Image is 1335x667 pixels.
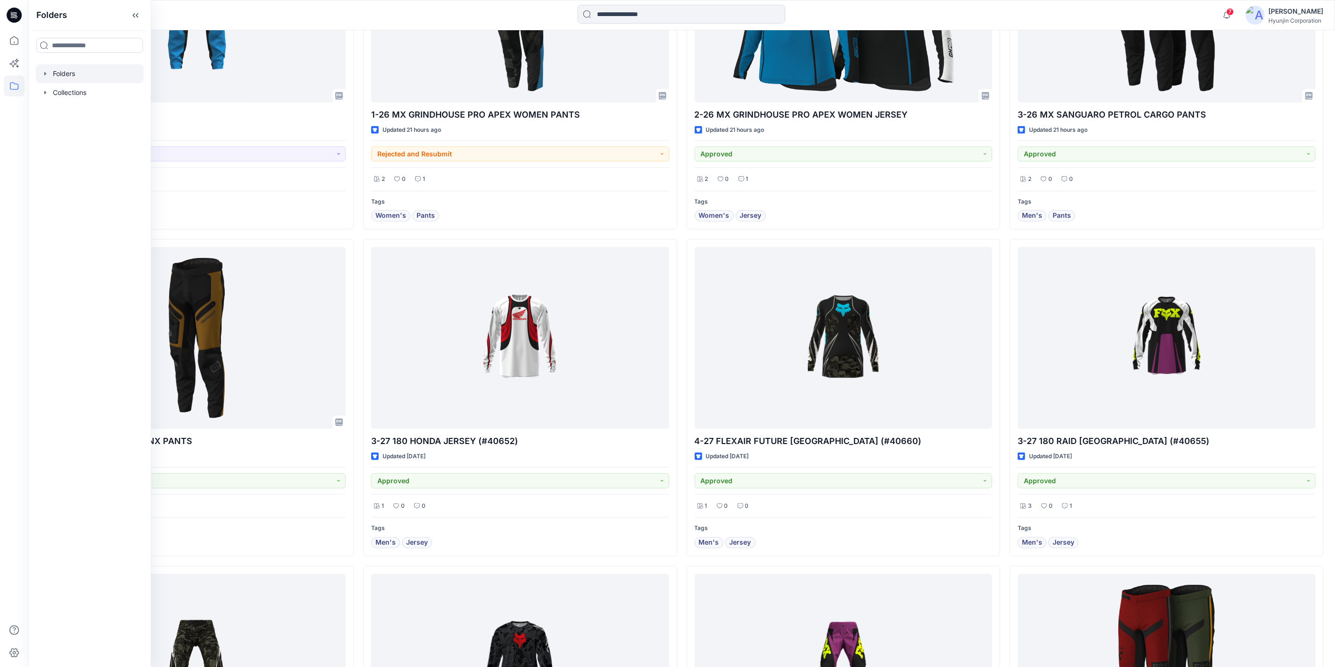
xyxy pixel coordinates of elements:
span: Men's [375,537,396,548]
a: 3-27 180 HONDA JERSEY (#40652) [371,247,669,429]
p: 1 [1070,501,1072,511]
p: 0 [402,174,406,184]
p: Tags [371,197,669,207]
span: Women's [375,210,406,222]
p: 4-27 KINETIC 2 PANT [48,108,346,121]
span: Men's [699,537,719,548]
p: 0 [401,501,405,511]
p: 0 [1049,501,1053,511]
p: Tags [1018,523,1316,533]
p: 2-26 MX GRINDHOUSE PRO APEX WOMEN JERSEY [695,108,993,121]
p: 2 [382,174,385,184]
p: 1 [382,501,384,511]
p: Tags [1018,197,1316,207]
a: 4-27 FLEXAIR FUTURE JERSEY (#40660) [695,247,993,429]
p: 3-27 180 HONDA JERSEY (#40652) [371,435,669,448]
p: 3-26 MX SANGUARO PETROL CARGO PANTS [1018,108,1316,121]
p: 1 [746,174,748,184]
p: 0 [724,501,728,511]
span: Men's [1022,537,1042,548]
span: Jersey [1053,537,1074,548]
p: Tags [695,523,993,533]
a: 3-27 180 RAID JERSEY (#40655) [1018,247,1316,429]
p: 3-27 180 RAID [GEOGRAPHIC_DATA] (#40655) [1018,435,1316,448]
p: 1-26 MX GRINDHOUSE PRO APEX WOMEN PANTS [371,108,669,121]
p: Updated [DATE] [383,452,425,462]
p: 1 [423,174,425,184]
span: 7 [1226,8,1234,16]
p: 2 [1028,174,1031,184]
p: Tags [48,523,346,533]
div: Hyunjin Corporation [1268,17,1323,24]
span: Men's [1022,210,1042,222]
p: 0 [1048,174,1052,184]
span: Jersey [740,210,762,222]
p: 0 [422,501,425,511]
p: 1 [705,501,707,511]
p: 3-26 MX OFFROAD BRONX PANTS [48,435,346,448]
p: Updated 21 hours ago [706,125,765,135]
p: Updated [DATE] [1029,452,1072,462]
span: Jersey [406,537,428,548]
p: 3 [1028,501,1032,511]
p: Tags [48,197,346,207]
p: Updated 21 hours ago [383,125,441,135]
p: Tags [371,523,669,533]
p: 4-27 FLEXAIR FUTURE [GEOGRAPHIC_DATA] (#40660) [695,435,993,448]
div: [PERSON_NAME] [1268,6,1323,17]
p: 2 [705,174,708,184]
img: avatar [1246,6,1265,25]
p: Updated 21 hours ago [1029,125,1088,135]
p: 0 [745,501,749,511]
span: Women's [699,210,730,222]
span: Pants [1053,210,1071,222]
p: Updated [DATE] [706,452,749,462]
span: Pants [417,210,435,222]
p: Tags [695,197,993,207]
a: 3-26 MX OFFROAD BRONX PANTS [48,247,346,429]
p: 0 [725,174,729,184]
p: 0 [1069,174,1073,184]
span: Jersey [730,537,751,548]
